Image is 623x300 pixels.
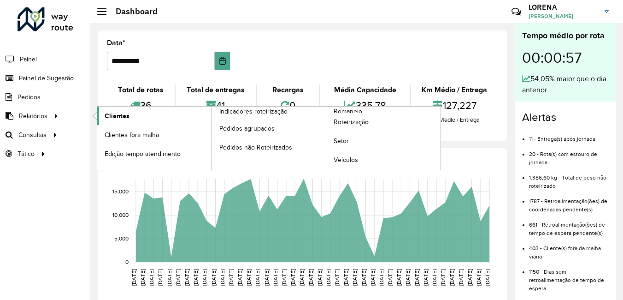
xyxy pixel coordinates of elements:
text: [DATE] [193,269,199,286]
span: Tático [18,149,35,159]
li: 20 - Rota(s) com estouro de jornada [529,143,609,167]
text: [DATE] [476,269,482,286]
text: [DATE] [308,269,314,286]
span: Indicadores roteirização [219,107,288,116]
a: Clientes [97,107,212,125]
text: [DATE] [237,269,243,286]
text: [DATE] [467,269,473,286]
text: [DATE] [299,269,305,286]
div: Tempo médio por rota [522,30,609,42]
li: 1.386,60 kg - Total de peso não roteirizado [529,167,609,190]
text: [DATE] [140,269,146,286]
span: Setor [334,136,349,146]
text: [DATE] [131,269,137,286]
a: Romaneio [212,107,441,170]
div: 54,05% maior que o dia anterior [522,73,609,96]
span: Romaneio [334,107,362,116]
div: 127,227 [413,96,496,115]
a: Indicadores roteirização [97,107,326,170]
text: [DATE] [449,269,455,286]
span: Consultas [18,130,47,140]
text: [DATE] [414,269,420,286]
div: Total de entregas [178,84,253,96]
li: 661 - Retroalimentação(ões) de tempo de espera pendente(s) [529,214,609,237]
a: Roteirização [326,113,441,132]
text: [DATE] [325,269,331,286]
div: Km Médio / Entrega [413,84,496,96]
span: Pedidos agrupados [219,124,275,133]
text: [DATE] [201,269,207,286]
text: [DATE] [343,269,349,286]
h3: LORENA [529,3,598,12]
text: [DATE] [387,269,393,286]
text: [DATE] [352,269,358,286]
div: Recargas [259,84,317,96]
span: Painel de Sugestão [19,73,74,83]
a: Clientes fora malha [97,126,212,144]
span: Relatórios [19,111,47,121]
div: Total de rotas [109,84,172,96]
span: Edição tempo atendimento [105,149,181,159]
a: Veículos [326,151,441,169]
text: [DATE] [378,269,384,286]
span: Veículos [334,155,358,165]
text: [DATE] [175,269,181,286]
div: 00:00:57 [522,42,609,73]
a: Contato Rápido [506,2,526,22]
a: Pedidos não Roteirizados [212,138,326,156]
span: Clientes [105,111,129,121]
div: 335,78 [323,96,407,115]
text: [DATE] [148,269,154,286]
text: [DATE] [361,269,367,286]
span: Pedidos não Roteirizados [219,143,292,152]
h4: Alertas [522,111,609,124]
text: [DATE] [166,269,172,286]
a: Setor [326,132,441,150]
text: 5,000 [114,235,129,241]
text: [DATE] [281,269,287,286]
span: [PERSON_NAME] [529,12,598,20]
li: 403 - Cliente(s) fora da malha viária [529,237,609,261]
span: Pedidos [18,92,41,102]
span: Roteirização [334,117,369,127]
text: [DATE] [431,269,437,286]
text: [DATE] [458,269,464,286]
li: 1787 - Retroalimentação(ões) de coordenadas pendente(s) [529,190,609,214]
a: Pedidos agrupados [212,119,326,138]
label: Data [107,37,125,48]
div: Km Médio / Entrega [413,115,496,125]
text: [DATE] [264,269,270,286]
text: [DATE] [184,269,190,286]
text: [DATE] [254,269,260,286]
text: 15,000 [112,188,129,194]
text: [DATE] [396,269,402,286]
span: Painel [20,54,37,64]
text: [DATE] [405,269,411,286]
text: [DATE] [272,269,278,286]
span: Clientes fora malha [105,130,159,140]
text: [DATE] [484,269,490,286]
div: 36 [109,96,172,115]
div: 41 [178,96,253,115]
text: [DATE] [440,269,446,286]
text: [DATE] [334,269,340,286]
text: [DATE] [228,269,234,286]
text: [DATE] [246,269,252,286]
text: [DATE] [219,269,225,286]
a: Edição tempo atendimento [97,144,212,163]
text: 0 [125,259,129,265]
div: Média Capacidade [323,84,407,96]
text: [DATE] [423,269,429,286]
text: [DATE] [157,269,163,286]
li: 1150 - Dias sem retroalimentação de tempo de espera [529,261,609,293]
button: Choose Date [215,52,230,70]
h2: Dashboard [106,6,158,17]
div: 0 [259,96,317,115]
text: [DATE] [290,269,296,286]
text: [DATE] [317,269,323,286]
text: [DATE] [370,269,376,286]
text: 10,000 [112,212,129,218]
text: [DATE] [211,269,217,286]
li: 11 - Entrega(s) após jornada [529,128,609,143]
